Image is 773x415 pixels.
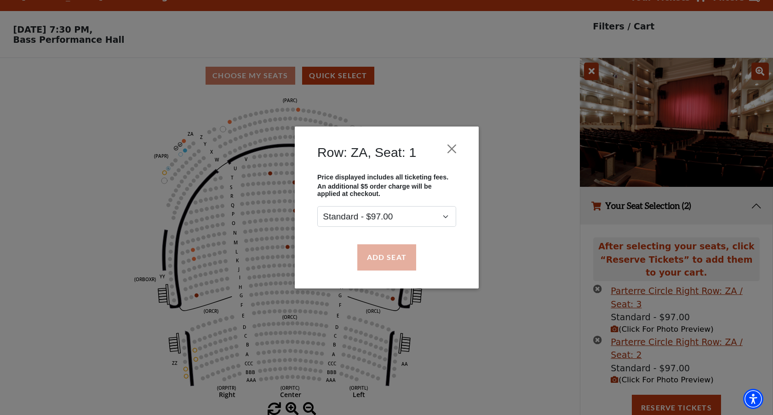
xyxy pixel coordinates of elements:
button: Add Seat [357,244,416,270]
p: An additional $5 order charge will be applied at checkout. [317,183,456,198]
p: Price displayed includes all ticketing fees. [317,173,456,181]
h4: Row: ZA, Seat: 1 [317,144,416,160]
button: Close [443,140,460,158]
div: Accessibility Menu [743,389,763,409]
